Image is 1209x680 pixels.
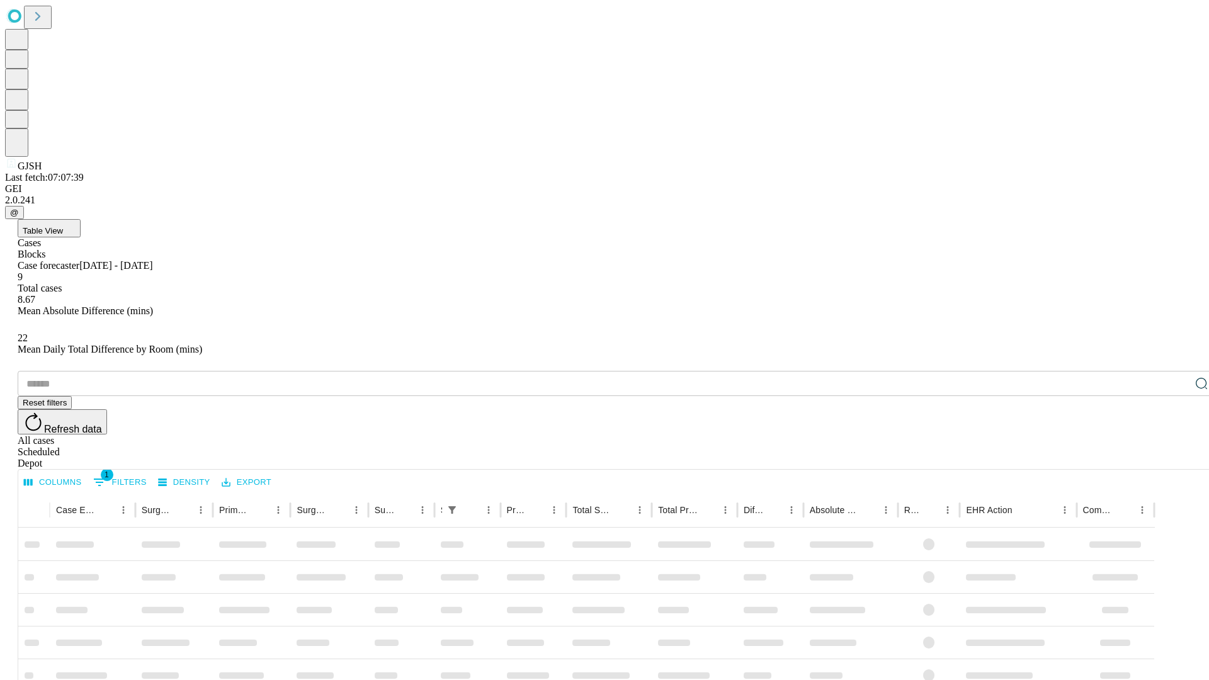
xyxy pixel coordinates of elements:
[18,294,35,305] span: 8.67
[443,501,461,519] button: Show filters
[142,505,173,515] div: Surgeon Name
[23,398,67,407] span: Reset filters
[966,505,1012,515] div: EHR Action
[115,501,132,519] button: Menu
[56,505,96,515] div: Case Epic Id
[79,260,152,271] span: [DATE] - [DATE]
[252,501,270,519] button: Sort
[192,501,210,519] button: Menu
[507,505,527,515] div: Predicted In Room Duration
[1133,501,1151,519] button: Menu
[23,226,63,235] span: Table View
[174,501,192,519] button: Sort
[5,195,1204,206] div: 2.0.241
[18,271,23,282] span: 9
[330,501,348,519] button: Sort
[396,501,414,519] button: Sort
[699,501,717,519] button: Sort
[631,501,649,519] button: Menu
[18,283,62,293] span: Total cases
[480,501,497,519] button: Menu
[744,505,764,515] div: Difference
[18,332,28,343] span: 22
[658,505,698,515] div: Total Predicted Duration
[717,501,734,519] button: Menu
[414,501,431,519] button: Menu
[18,161,42,171] span: GJSH
[528,501,545,519] button: Sort
[462,501,480,519] button: Sort
[10,208,19,217] span: @
[1116,501,1133,519] button: Sort
[810,505,858,515] div: Absolute Difference
[90,472,150,492] button: Show filters
[155,473,213,492] button: Density
[5,183,1204,195] div: GEI
[939,501,956,519] button: Menu
[1083,505,1115,515] div: Comments
[270,501,287,519] button: Menu
[297,505,328,515] div: Surgery Name
[860,501,877,519] button: Sort
[18,409,107,434] button: Refresh data
[877,501,895,519] button: Menu
[375,505,395,515] div: Surgery Date
[904,505,921,515] div: Resolved in EHR
[572,505,612,515] div: Total Scheduled Duration
[545,501,563,519] button: Menu
[5,172,84,183] span: Last fetch: 07:07:39
[18,260,79,271] span: Case forecaster
[18,344,202,354] span: Mean Daily Total Difference by Room (mins)
[1014,501,1031,519] button: Sort
[18,396,72,409] button: Reset filters
[18,305,153,316] span: Mean Absolute Difference (mins)
[97,501,115,519] button: Sort
[441,505,442,515] div: Scheduled In Room Duration
[613,501,631,519] button: Sort
[219,473,275,492] button: Export
[5,206,24,219] button: @
[783,501,800,519] button: Menu
[348,501,365,519] button: Menu
[1056,501,1074,519] button: Menu
[443,501,461,519] div: 1 active filter
[44,424,102,434] span: Refresh data
[21,473,85,492] button: Select columns
[765,501,783,519] button: Sort
[921,501,939,519] button: Sort
[101,468,113,481] span: 1
[219,505,251,515] div: Primary Service
[18,219,81,237] button: Table View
